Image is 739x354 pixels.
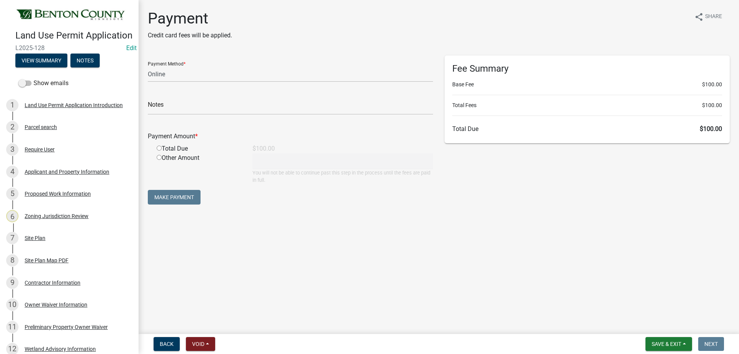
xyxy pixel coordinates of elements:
[452,125,722,133] h6: Total Due
[15,30,132,41] h4: Land Use Permit Application
[452,81,722,89] li: Base Fee
[126,44,137,52] a: Edit
[25,258,69,263] div: Site Plan Map PDF
[652,341,681,347] span: Save & Exit
[6,188,18,200] div: 5
[6,166,18,178] div: 4
[25,169,109,174] div: Applicant and Property Information
[6,210,18,222] div: 6
[6,299,18,311] div: 10
[700,125,722,133] span: $100.00
[6,277,18,289] div: 9
[6,143,18,156] div: 3
[25,280,80,285] div: Contractor Information
[452,101,722,109] li: Total Fees
[25,302,87,307] div: Owner Waiver Information
[25,102,123,108] div: Land Use Permit Application Introduction
[704,341,718,347] span: Next
[151,153,247,184] div: Other Amount
[6,121,18,133] div: 2
[15,44,123,52] span: L2025-128
[6,321,18,333] div: 11
[6,99,18,111] div: 1
[151,144,247,153] div: Total Due
[154,337,180,351] button: Back
[694,12,704,22] i: share
[645,337,692,351] button: Save & Exit
[25,147,55,152] div: Require User
[70,58,100,64] wm-modal-confirm: Notes
[186,337,215,351] button: Void
[688,9,728,24] button: shareShare
[702,81,722,89] span: $100.00
[70,54,100,67] button: Notes
[15,58,67,64] wm-modal-confirm: Summary
[25,124,57,130] div: Parcel search
[126,44,137,52] wm-modal-confirm: Edit Application Number
[6,232,18,244] div: 7
[148,190,201,205] button: Make Payment
[6,254,18,267] div: 8
[18,79,69,88] label: Show emails
[25,324,108,330] div: Preliminary Property Owner Waiver
[148,31,232,40] p: Credit card fees will be applied.
[452,63,722,74] h6: Fee Summary
[142,132,439,141] div: Payment Amount
[698,337,724,351] button: Next
[160,341,174,347] span: Back
[25,235,45,241] div: Site Plan
[192,341,204,347] span: Void
[15,8,126,22] img: Benton County, Minnesota
[25,346,96,352] div: Wetland Advisory Information
[15,54,67,67] button: View Summary
[25,213,89,219] div: Zoning Jurisdiction Review
[702,101,722,109] span: $100.00
[148,9,232,28] h1: Payment
[705,12,722,22] span: Share
[25,191,91,196] div: Proposed Work Information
